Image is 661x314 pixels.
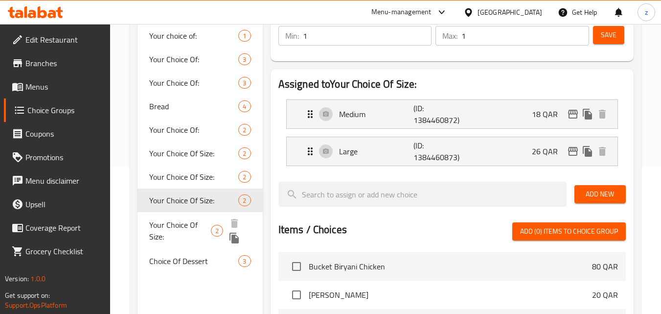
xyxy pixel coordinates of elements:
[239,78,250,88] span: 3
[595,107,610,121] button: delete
[309,289,592,301] span: [PERSON_NAME]
[239,149,250,158] span: 2
[227,216,242,231] button: delete
[278,182,567,207] input: search
[137,24,262,48] div: Your choice of:1
[149,100,238,112] span: Bread
[595,144,610,159] button: delete
[25,128,103,140] span: Coupons
[592,261,618,272] p: 80 QAR
[30,272,46,285] span: 1.0.0
[137,71,262,95] div: Your Choice Of:3
[25,151,103,163] span: Promotions
[239,196,250,205] span: 2
[287,100,617,128] div: Expand
[211,226,223,236] span: 2
[149,124,238,136] span: Your Choice Of:
[582,188,618,200] span: Add New
[25,222,103,234] span: Coverage Report
[278,222,347,237] h2: Items / Choices
[137,212,262,249] div: Your Choice Of Size:2deleteduplicate
[25,34,103,46] span: Edit Restaurant
[4,169,111,193] a: Menu disclaimer
[478,7,542,18] div: [GEOGRAPHIC_DATA]
[149,219,211,242] span: Your Choice Of Size:
[286,256,307,277] span: Select choice
[137,189,262,212] div: Your Choice Of Size:2
[149,255,238,267] span: Choice Of Dessert
[25,175,103,187] span: Menu disclaimer
[149,171,238,183] span: Your Choice Of Size:
[580,144,595,159] button: duplicate
[137,165,262,189] div: Your Choice Of Size:2
[339,145,414,157] p: Large
[4,216,111,240] a: Coverage Report
[4,51,111,75] a: Branches
[593,26,624,44] button: Save
[442,30,457,42] p: Max:
[520,225,618,238] span: Add (0) items to choice group
[4,75,111,98] a: Menus
[4,240,111,263] a: Grocery Checklist
[4,145,111,169] a: Promotions
[149,194,238,206] span: Your Choice Of Size:
[137,249,262,273] div: Choice Of Dessert3
[137,118,262,142] div: Your Choice Of:2
[278,133,626,170] li: Expand
[4,98,111,122] a: Choice Groups
[238,77,251,89] div: Choices
[25,198,103,210] span: Upsell
[592,289,618,301] p: 20 QAR
[566,144,580,159] button: edit
[25,81,103,93] span: Menus
[239,257,250,266] span: 3
[25,245,103,257] span: Grocery Checklist
[4,28,111,51] a: Edit Restaurant
[512,222,626,241] button: Add (0) items to choice group
[25,57,103,69] span: Branches
[532,108,566,120] p: 18 QAR
[149,77,238,89] span: Your Choice Of:
[287,137,617,166] div: Expand
[4,122,111,145] a: Coupons
[5,289,50,302] span: Get support on:
[137,142,262,165] div: Your Choice Of Size:2
[413,102,463,126] p: (ID: 1384460872)
[339,108,414,120] p: Medium
[5,299,67,312] a: Support.OpsPlatform
[227,231,242,245] button: duplicate
[149,147,238,159] span: Your Choice Of Size:
[285,30,299,42] p: Min:
[239,125,250,135] span: 2
[149,53,238,65] span: Your Choice Of:
[278,96,626,133] li: Expand
[413,140,463,163] p: (ID: 1384460873)
[371,6,432,18] div: Menu-management
[239,31,250,41] span: 1
[645,7,648,18] span: z
[238,100,251,112] div: Choices
[580,107,595,121] button: duplicate
[601,29,616,41] span: Save
[532,145,566,157] p: 26 QAR
[239,172,250,182] span: 2
[574,185,626,203] button: Add New
[5,272,29,285] span: Version:
[309,261,592,272] span: Bucket Biryani Chicken
[149,30,238,42] span: Your choice of:
[239,102,250,111] span: 4
[27,104,103,116] span: Choice Groups
[4,193,111,216] a: Upsell
[566,107,580,121] button: edit
[239,55,250,64] span: 3
[278,77,626,92] h2: Assigned to Your Choice Of Size:
[137,95,262,118] div: Bread4
[137,48,262,71] div: Your Choice Of:3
